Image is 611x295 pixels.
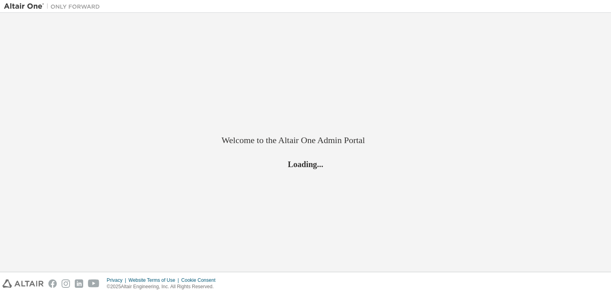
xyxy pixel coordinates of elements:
img: youtube.svg [88,279,100,288]
h2: Welcome to the Altair One Admin Portal [222,135,389,146]
img: facebook.svg [48,279,57,288]
div: Website Terms of Use [128,277,181,283]
img: instagram.svg [62,279,70,288]
img: linkedin.svg [75,279,83,288]
img: altair_logo.svg [2,279,44,288]
div: Cookie Consent [181,277,220,283]
div: Privacy [107,277,128,283]
h2: Loading... [222,159,389,169]
p: © 2025 Altair Engineering, Inc. All Rights Reserved. [107,283,220,290]
img: Altair One [4,2,104,10]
